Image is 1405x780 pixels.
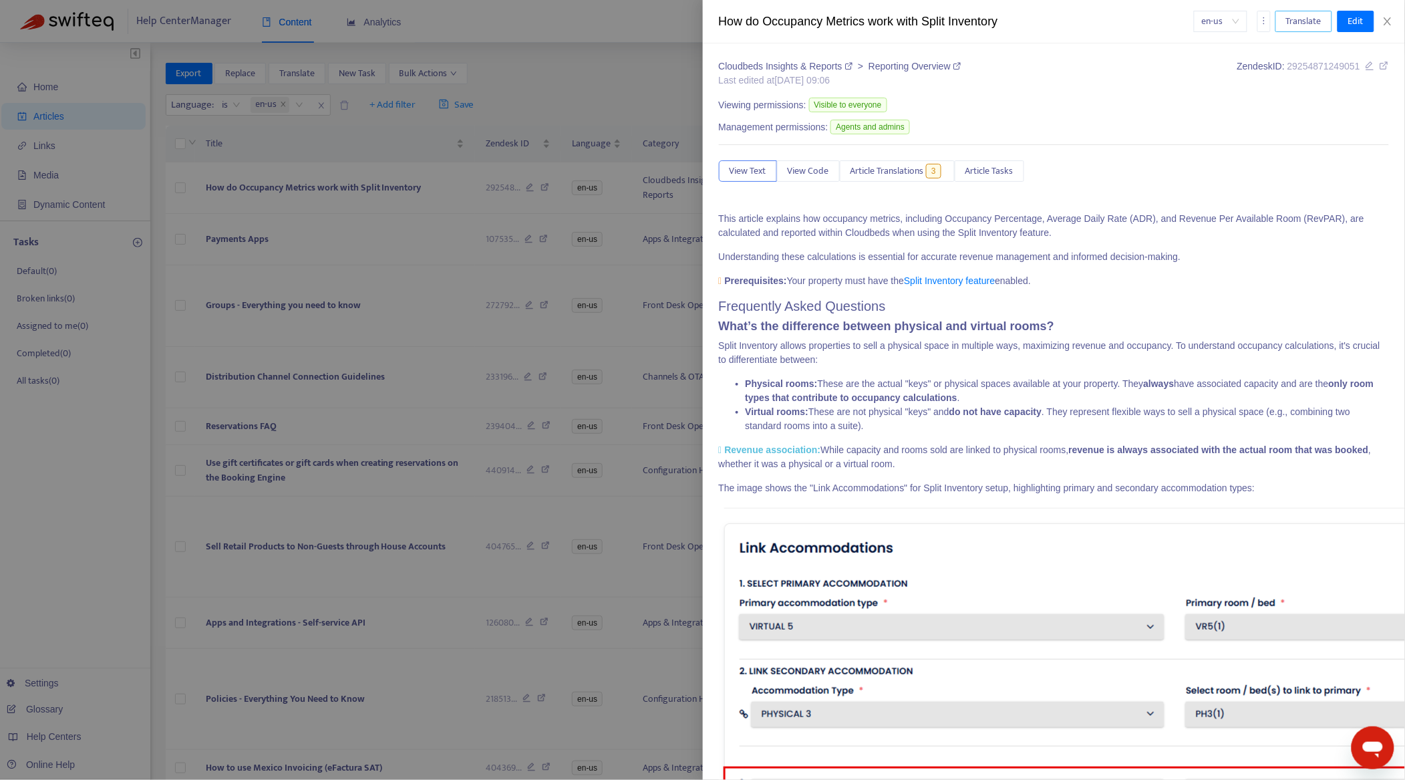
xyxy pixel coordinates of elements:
strong: do not have capacity [949,406,1042,417]
span: Viewing permissions: [719,98,806,112]
strong: always [1144,378,1175,389]
span: Edit [1348,14,1364,29]
button: View Code [777,160,840,182]
strong: What’s the difference between physical and virtual rooms? [719,319,1054,333]
span: Management permissions: [719,120,828,134]
strong: Prerequisites: [725,275,787,286]
button: more [1257,11,1271,32]
button: View Text [719,160,777,182]
strong: revenue is always associated with the actual room that was booked [1069,444,1369,455]
button: Article Translations3 [840,160,955,182]
div: > [719,59,961,74]
span: more [1259,16,1269,25]
li: These are the actual "keys" or physical spaces available at your property. They have associated c... [746,377,1390,405]
strong: Virtual rooms: [746,406,809,417]
p: While capacity and rooms sold are linked to physical rooms, , whether it was a physical or a virt... [719,443,1390,471]
strong: only room types that contribute to occupancy calculations [746,378,1374,403]
span: 3 [926,164,941,178]
iframe: Button to launch messaging window [1352,727,1394,769]
a: Split Inventory feature [904,275,995,286]
span: 29254871249051 [1287,61,1360,72]
p: The image shows the "Link Accommodations" for Split Inventory setup, highlighting primary and sec... [719,481,1390,495]
a: Cloudbeds Insights & Reports [719,61,856,72]
p: This article explains how occupancy metrics, including Occupancy Percentage, Average Daily Rate (... [719,212,1390,240]
strong: Physical rooms: [746,378,818,389]
span: close [1382,16,1393,27]
div: Zendesk ID: [1237,59,1389,88]
span: View Code [788,164,829,178]
span: Article Translations [850,164,924,178]
span: Article Tasks [965,164,1013,178]
div: How do Occupancy Metrics work with Split Inventory [719,13,1194,31]
button: Edit [1338,11,1374,32]
button: Close [1378,15,1397,28]
p: Your property must have the enabled. [719,274,1390,288]
div: Last edited at [DATE] 09:06 [719,74,961,88]
button: Article Tasks [955,160,1024,182]
span: Translate [1286,14,1321,29]
h2: Frequently Asked Questions [719,298,1390,314]
span: Visible to everyone [809,98,887,112]
p: Split Inventory allows properties to sell a physical space in multiple ways, maximizing revenue a... [719,339,1390,367]
p: Understanding these calculations is essential for accurate revenue management and informed decisi... [719,250,1390,264]
button: Translate [1275,11,1332,32]
a: Reporting Overview [869,61,961,72]
span: en-us [1202,11,1239,31]
span: Agents and admins [830,120,910,134]
span: View Text [730,164,766,178]
li: These are not physical "keys" and . They represent flexible ways to sell a physical space (e.g., ... [746,405,1390,433]
strong: Revenue association: [725,444,821,455]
